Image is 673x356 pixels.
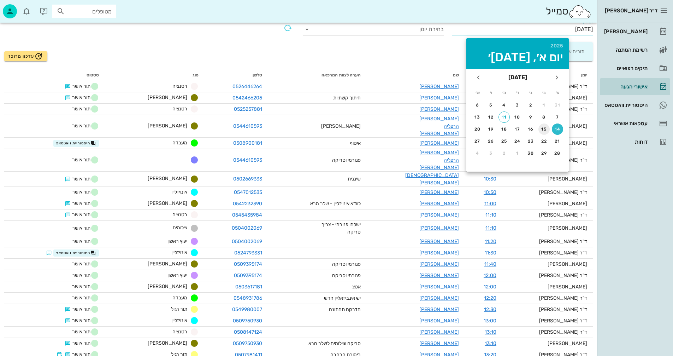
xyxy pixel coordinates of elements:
div: 13 [472,115,483,120]
button: 2 [498,148,510,159]
span: ד״ר [PERSON_NAME] [605,7,657,14]
div: לוודא אינויזליין - שלב הבא [308,200,361,207]
div: סמייל [546,4,591,19]
div: 18 [498,127,510,132]
span: תור אושר [72,260,99,268]
span: תור אושר [64,211,99,219]
a: [PERSON_NAME] [600,23,670,40]
span: תור אושר [72,122,99,130]
span: [PERSON_NAME] [148,340,187,346]
button: 29 [538,148,550,159]
span: עדכון מרוכז [8,52,43,61]
a: 0545435984 [232,212,262,218]
div: [PERSON_NAME] [508,260,587,268]
div: ד"ר [PERSON_NAME] [508,211,587,219]
div: [PERSON_NAME] [308,122,361,130]
a: 0509750930 [233,318,262,324]
a: 0508147124 [234,329,262,335]
span: תור אושר [72,224,99,232]
span: תור אושר [64,175,99,183]
a: 0549980007 [232,306,262,312]
a: [PERSON_NAME] [419,306,459,312]
div: ד"ר [PERSON_NAME] [508,306,587,313]
a: [PERSON_NAME] [419,284,459,290]
div: 23 [525,139,537,144]
button: [DATE] [506,70,530,85]
button: 7 [552,111,563,123]
button: 3 [512,99,523,111]
span: סטטוס [87,73,99,77]
span: אינויזליין [171,249,187,255]
button: 21 [552,136,563,147]
div: 14 [552,127,563,132]
span: טלפון [253,73,262,77]
a: [PERSON_NAME] [419,106,459,112]
a: 13:10 [485,329,496,335]
a: 10:30 [484,176,496,182]
button: 17 [512,124,523,135]
span: תור אושר [72,328,99,336]
button: 14 [552,124,563,135]
a: 11:40 [484,261,496,267]
div: 10 [512,115,523,120]
a: תיקים רפואיים [600,60,670,77]
span: [PERSON_NAME] [148,283,187,289]
button: עדכון מרוכז [4,51,47,61]
span: תור אושר [64,93,99,102]
div: 12 [485,115,497,120]
a: [DEMOGRAPHIC_DATA][PERSON_NAME] [405,172,459,186]
a: 0504002069 [232,225,262,231]
div: 22 [538,139,550,144]
img: SmileCloud logo [568,5,591,19]
div: שיננית [308,175,361,183]
div: בחירת יומן [303,24,444,35]
a: [PERSON_NAME] [419,189,459,195]
th: שעה [465,70,502,81]
a: 13:10 [485,340,496,346]
span: מעבדה [172,295,187,301]
button: 1 [512,148,523,159]
th: ג׳ [525,87,537,99]
div: דוחות [603,139,648,145]
button: 2 [525,99,537,111]
span: תור אושר [72,156,99,164]
div: 6 [472,103,483,108]
div: 2025 [472,44,563,48]
a: 0503617181 [235,284,262,290]
a: [PERSON_NAME] [419,340,459,346]
div: עסקאות אשראי [603,121,648,126]
span: רטנציה [172,83,187,89]
div: ד"ר [PERSON_NAME] [508,238,587,245]
th: טלפון [204,70,268,81]
a: רשימת המתנה [600,41,670,58]
a: [PERSON_NAME] הרצליה [PERSON_NAME] [419,150,459,171]
a: 12:00 [484,284,496,290]
th: סטטוס [4,70,105,81]
a: 13:00 [484,318,496,324]
div: 11 [499,115,509,120]
button: 26 [485,136,497,147]
button: 13 [472,111,483,123]
div: 3 [512,103,523,108]
div: אישורי הגעה [603,84,648,90]
div: ד"ר [PERSON_NAME] [508,317,587,325]
div: 4 [472,151,483,156]
button: 28 [552,148,563,159]
div: [PERSON_NAME] [603,29,648,34]
th: סוג [105,70,204,81]
a: 11:00 [484,201,496,207]
th: הערה לצוות המרפאה [268,70,366,81]
span: אינויזליין [171,189,187,195]
th: ד׳ [511,87,524,99]
div: פנורמי וסריקה [308,156,361,164]
a: 11:10 [485,225,496,231]
div: 28 [552,151,563,156]
span: תור אושר [64,339,99,348]
div: 27 [472,139,483,144]
button: 30 [525,148,537,159]
div: ד"ר [PERSON_NAME] [508,328,587,336]
div: 5 [485,103,497,108]
a: 0508900181 [233,140,262,146]
label: תאריך [582,19,593,25]
div: [PERSON_NAME] [508,200,587,207]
